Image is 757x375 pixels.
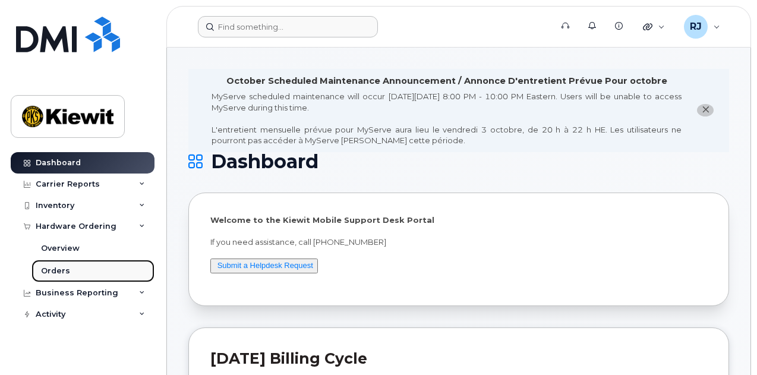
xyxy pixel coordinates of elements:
h2: [DATE] Billing Cycle [210,349,707,367]
button: Submit a Helpdesk Request [210,259,318,273]
p: If you need assistance, call [PHONE_NUMBER] [210,237,707,248]
button: close notification [697,104,714,116]
div: October Scheduled Maintenance Announcement / Annonce D'entretient Prévue Pour octobre [226,75,667,87]
a: Submit a Helpdesk Request [217,261,313,270]
p: Welcome to the Kiewit Mobile Support Desk Portal [210,215,707,226]
span: Dashboard [211,153,318,171]
iframe: Messenger Launcher [705,323,748,366]
div: MyServe scheduled maintenance will occur [DATE][DATE] 8:00 PM - 10:00 PM Eastern. Users will be u... [212,91,682,146]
